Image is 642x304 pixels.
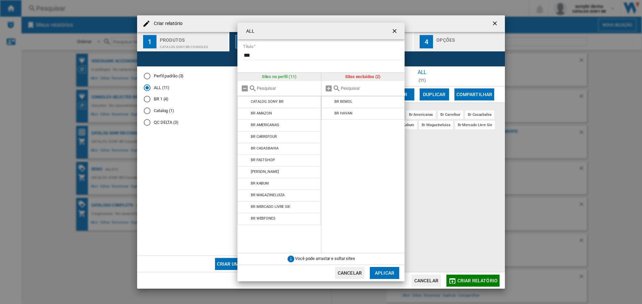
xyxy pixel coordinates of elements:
[251,216,276,221] div: BR WEBFONES
[341,86,402,91] input: Pesquisar
[321,73,405,81] div: Sites excluídos (2)
[251,111,272,115] div: BR AMAZON
[251,193,285,197] div: BR MAGAZINELUIZA
[251,205,290,209] div: BR MERCADO LIVRE SIE
[257,86,318,91] input: Pesquisar
[251,134,277,139] div: BR CARREFOUR
[251,170,279,174] div: [PERSON_NAME]
[237,73,321,81] div: Sites no perfil (11)
[334,111,352,115] div: BR HAVAN
[251,123,279,127] div: BR AMERICANAS
[335,267,364,279] button: Cancelar
[251,99,284,104] div: CATALOG SONY BR
[251,181,269,186] div: BR KABUM
[391,28,399,36] ng-md-icon: getI18NText('BUTTONS.CLOSE_DIALOG')
[251,158,275,162] div: BR FASTSHOP
[370,267,399,279] button: Aplicar
[389,24,402,38] button: getI18NText('BUTTONS.CLOSE_DIALOG')
[295,256,355,261] span: Você pode arrastar e soltar sites
[325,84,333,92] md-icon: Adicionar todos
[251,146,279,150] div: BR CASASBAHIA
[334,99,352,104] div: BR BEMOL
[243,28,254,35] h4: ALL
[241,84,249,92] md-icon: Remover tudo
